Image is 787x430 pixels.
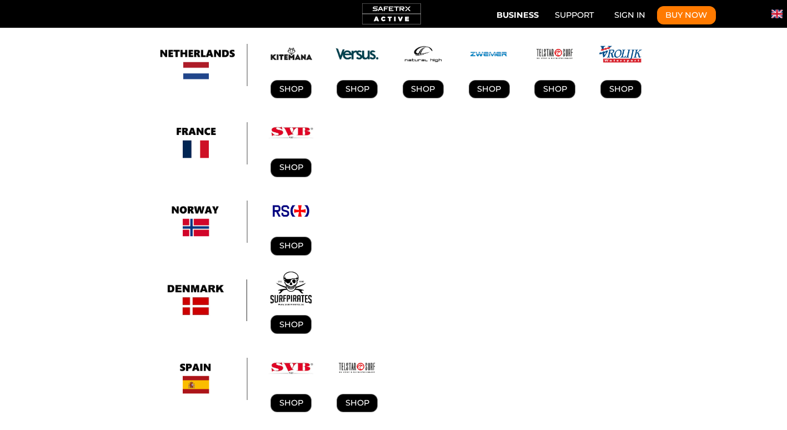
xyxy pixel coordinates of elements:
a: Shop [270,158,312,177]
a: SHOP [534,80,575,99]
a: SHOP [600,80,641,99]
img: en [771,8,783,19]
a: Shop [270,315,312,334]
a: SHOP [337,80,378,99]
button: Buy Now [657,6,716,25]
a: Shop [270,394,312,413]
a: SHOP [469,80,510,99]
a: SHOP [403,80,444,99]
a: SHOP [337,394,378,413]
a: Support [547,6,603,25]
button: Business [493,4,543,23]
a: Shop [270,237,312,256]
a: Shop [270,80,312,99]
a: Sign In [605,6,654,25]
button: Change language [771,8,783,19]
